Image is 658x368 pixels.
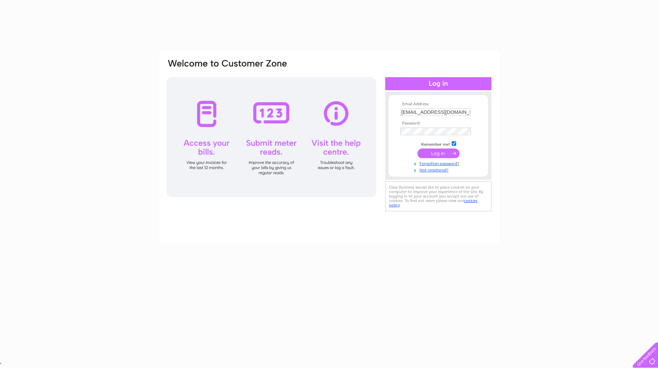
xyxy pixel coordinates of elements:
a: Not registered? [400,166,478,173]
a: Forgotten password? [400,160,478,166]
div: Clear Business would like to place cookies on your computer to improve your experience of the sit... [385,181,491,211]
a: cookies policy [389,198,477,207]
td: Remember me? [399,140,478,147]
th: Password: [399,121,478,126]
input: Submit [417,149,460,158]
th: Email Address: [399,102,478,107]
